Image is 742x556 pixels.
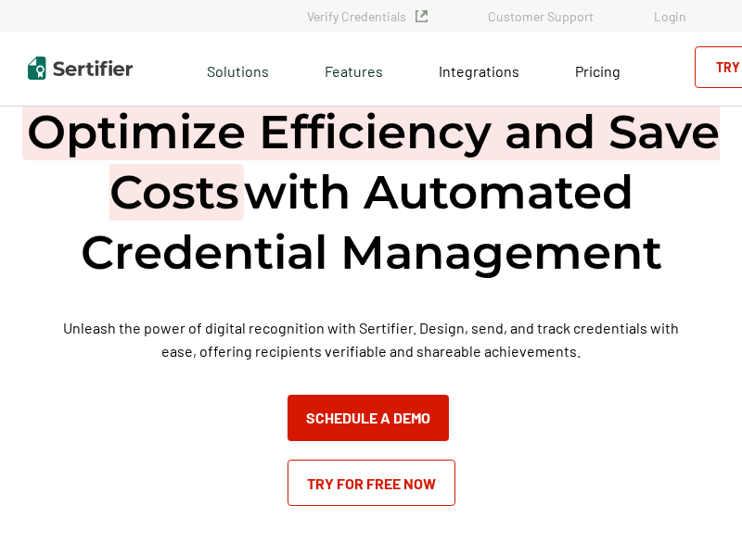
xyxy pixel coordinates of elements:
a: Try for Free Now [288,460,455,506]
span: Pricing [575,62,620,80]
span: Integrations [439,62,519,80]
span: Features [325,57,383,81]
a: Verify Credentials [307,8,428,24]
a: Login [654,8,686,24]
a: Integrations [439,57,519,81]
a: Customer Support [488,8,594,24]
span: Solutions [207,57,269,81]
img: Sertifier | Digital Credentialing Platform [28,57,133,80]
p: Unleash the power of digital recognition with Sertifier. Design, send, and track credentials with... [50,316,691,362]
h1: with Automated Credential Management [15,102,727,283]
img: Verified [416,10,428,22]
a: Pricing [575,57,620,81]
